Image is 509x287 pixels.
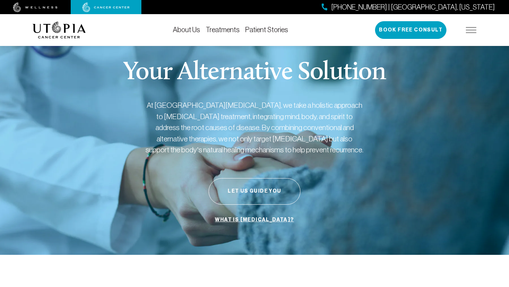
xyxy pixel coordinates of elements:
[82,2,130,12] img: cancer center
[123,60,386,86] p: Your Alternative Solution
[173,26,200,34] a: About Us
[331,2,495,12] span: [PHONE_NUMBER] | [GEOGRAPHIC_DATA], [US_STATE]
[13,2,58,12] img: wellness
[245,26,288,34] a: Patient Stories
[375,21,446,39] button: Book Free Consult
[145,100,364,156] p: At [GEOGRAPHIC_DATA][MEDICAL_DATA], we take a holistic approach to [MEDICAL_DATA] treatment, inte...
[33,22,86,39] img: logo
[213,213,296,227] a: What is [MEDICAL_DATA]?
[206,26,240,34] a: Treatments
[466,27,476,33] img: icon-hamburger
[209,178,300,205] button: Let Us Guide You
[322,2,495,12] a: [PHONE_NUMBER] | [GEOGRAPHIC_DATA], [US_STATE]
